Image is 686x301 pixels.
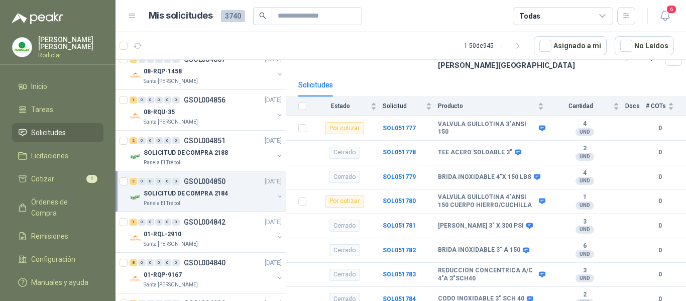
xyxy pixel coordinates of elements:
a: 10 0 0 0 0 0 GSOL004857[DATE] Company Logo08-RQP-1458Santa [PERSON_NAME] [130,53,284,85]
a: 1 0 0 0 0 0 GSOL004842[DATE] Company Logo01-RQL-2910Santa [PERSON_NAME] [130,216,284,248]
div: UND [576,128,594,136]
th: Estado [312,96,383,116]
div: UND [576,250,594,258]
p: SOLICITUD DE COMPRA 2188 [144,148,228,158]
div: 1 - 50 de 945 [464,38,526,54]
div: UND [576,274,594,282]
p: [DATE] [265,136,282,146]
b: BRIDA INOXIDABLE 4"X 150 LBS [438,173,531,181]
a: Inicio [12,77,103,96]
th: Docs [625,96,646,116]
div: 0 [155,219,163,226]
b: 2 [550,145,619,153]
b: VALVULA GUILLOTINA 4"ANSI 150 CUERPO HIERRO/CUCHILLA [438,193,536,209]
span: Licitaciones [31,150,68,161]
b: 0 [646,246,674,255]
p: [DATE] [265,258,282,268]
a: 8 0 0 0 0 0 GSOL004840[DATE] Company Logo01-RQP-9167Santa [PERSON_NAME] [130,257,284,289]
div: 0 [147,259,154,266]
button: No Leídos [615,36,674,55]
div: 0 [164,259,171,266]
b: 0 [646,270,674,279]
span: Cotizar [31,173,54,184]
span: Producto [438,103,536,110]
b: VALVULA GUILLOTINA 3"ANSI 150 [438,121,536,136]
div: 0 [155,137,163,144]
b: 2 [550,291,619,299]
b: BRIDA INOXIDABLE 3" A 150 [438,246,520,254]
b: 3 [550,267,619,275]
div: 0 [172,137,180,144]
p: 01-RQP-9167 [144,270,182,280]
p: Rodiclar [38,52,103,58]
b: 4 [550,120,619,128]
div: Por cotizar [325,122,364,134]
div: 1 [130,96,137,104]
p: 08-RQU-35 [144,108,175,117]
a: SOL051783 [383,271,416,278]
div: Por cotizar [325,195,364,208]
b: 0 [646,124,674,133]
div: 2 [130,137,137,144]
div: Solicitudes [298,79,333,90]
div: 0 [147,178,154,185]
p: GSOL004851 [184,137,225,144]
div: 0 [138,96,146,104]
img: Company Logo [130,232,142,244]
p: GSOL004842 [184,219,225,226]
b: 0 [646,148,674,157]
span: Manuales y ayuda [31,277,88,288]
div: 0 [155,178,163,185]
span: Solicitud [383,103,424,110]
div: 0 [172,219,180,226]
b: REDUCCION CONCENTRICA A/C 4"A 3"SCH40 [438,267,536,282]
img: Company Logo [130,151,142,163]
a: 1 0 0 0 0 0 GSOL004856[DATE] Company Logo08-RQU-35Santa [PERSON_NAME] [130,94,284,126]
a: SOL051780 [383,197,416,205]
span: 6 [666,5,677,14]
div: 0 [138,178,146,185]
p: GSOL004856 [184,96,225,104]
a: Remisiones [12,227,103,246]
p: Santa [PERSON_NAME] [144,118,198,126]
p: GSOL004840 [184,259,225,266]
div: 0 [164,219,171,226]
div: 0 [138,259,146,266]
p: Panela El Trébol [144,199,180,208]
img: Company Logo [13,38,32,57]
b: 0 [646,172,674,182]
div: 0 [172,178,180,185]
p: Santa [PERSON_NAME] [144,77,198,85]
span: Remisiones [31,231,68,242]
b: 6 [550,242,619,250]
div: 8 [130,259,137,266]
th: # COTs [646,96,686,116]
a: SOL051782 [383,247,416,254]
div: 0 [164,137,171,144]
div: UND [576,153,594,161]
a: SOL051778 [383,149,416,156]
div: 0 [155,259,163,266]
b: 3 [550,218,619,226]
div: 1 [130,219,137,226]
img: Company Logo [130,110,142,122]
p: [DATE] [265,95,282,105]
div: UND [576,226,594,234]
b: [PERSON_NAME] 3" X 300 PSI [438,222,524,230]
a: Licitaciones [12,146,103,165]
span: Tareas [31,104,53,115]
span: # COTs [646,103,666,110]
img: Logo peakr [12,12,63,24]
div: 0 [172,96,180,104]
a: SOL051777 [383,125,416,132]
a: Tareas [12,100,103,119]
a: SOL051781 [383,222,416,229]
a: Manuales y ayuda [12,273,103,292]
span: Cantidad [550,103,611,110]
a: 2 0 0 0 0 0 GSOL004851[DATE] Company LogoSOLICITUD DE COMPRA 2188Panela El Trébol [130,135,284,167]
div: 0 [164,96,171,104]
